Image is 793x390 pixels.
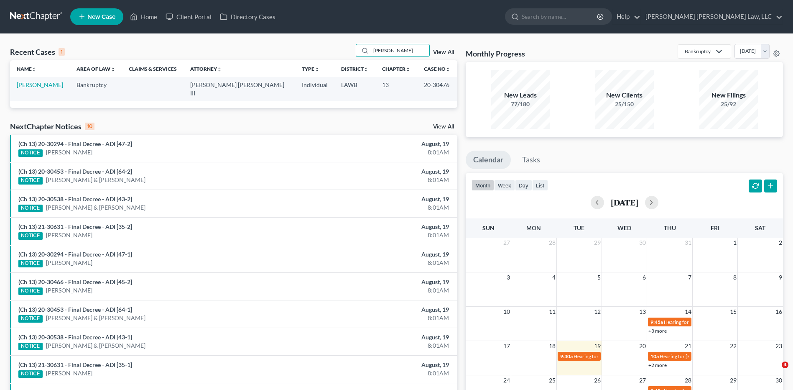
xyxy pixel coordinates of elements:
a: Chapterunfold_more [382,66,411,72]
span: 27 [638,375,647,385]
div: August, 19 [311,333,449,341]
span: 15 [729,307,737,317]
span: 11 [548,307,556,317]
a: (Ch 13) 20-30453 - Final Decree - ADI [64-1] [18,306,132,313]
input: Search by name... [371,44,429,56]
a: (Ch 13) 21-30631 - Final Decree - ADI [35-1] [18,361,132,368]
span: Sun [482,224,495,231]
a: Home [126,9,161,24]
div: 1 [59,48,65,56]
span: 5 [597,272,602,282]
span: 6 [642,272,647,282]
a: View All [433,124,454,130]
div: August, 19 [311,278,449,286]
a: Nameunfold_more [17,66,37,72]
span: 9 [778,272,783,282]
a: (Ch 13) 20-30466 - Final Decree - ADI [45-2] [18,278,132,285]
span: Sat [755,224,765,231]
span: 28 [684,375,692,385]
a: Attorneyunfold_more [190,66,222,72]
div: August, 19 [311,167,449,176]
a: [PERSON_NAME] [46,259,92,267]
td: LAWB [334,77,375,101]
span: Hearing for [US_STATE] Safety Association of Timbermen - Self I [574,353,711,359]
div: NOTICE [18,260,43,267]
button: week [494,180,515,191]
span: 30 [638,238,647,248]
input: Search by name... [522,9,598,24]
div: August, 19 [311,195,449,203]
div: NOTICE [18,343,43,350]
span: 4 [551,272,556,282]
a: [PERSON_NAME] [PERSON_NAME] Law, LLC [641,9,783,24]
div: New Filings [699,90,758,100]
th: Claims & Services [122,60,184,77]
a: (Ch 13) 20-30538 - Final Decree - ADI [43-1] [18,334,132,341]
span: 9:45a [650,319,663,325]
div: 8:01AM [311,314,449,322]
a: (Ch 13) 20-30538 - Final Decree - ADI [43-2] [18,195,132,203]
span: 19 [593,341,602,351]
span: 12 [593,307,602,317]
span: 7 [687,272,692,282]
div: 8:01AM [311,369,449,377]
a: [PERSON_NAME] & [PERSON_NAME] [46,203,145,212]
a: Area of Lawunfold_more [76,66,115,72]
td: 20-30476 [417,77,457,101]
span: Fri [711,224,719,231]
div: 10 [85,123,94,130]
div: 25/92 [699,100,758,108]
span: 28 [548,238,556,248]
div: NOTICE [18,370,43,378]
a: Districtunfold_more [341,66,369,72]
h3: Monthly Progress [466,49,525,59]
div: 8:01AM [311,341,449,350]
a: (Ch 13) 20-30453 - Final Decree - ADI [64-2] [18,168,132,175]
td: [PERSON_NAME] [PERSON_NAME] III [184,77,295,101]
a: (Ch 13) 20-30294 - Final Decree - ADI [47-2] [18,140,132,147]
a: [PERSON_NAME] [46,231,92,239]
span: 20 [638,341,647,351]
h2: [DATE] [611,198,638,207]
a: +3 more [648,328,667,334]
div: August, 19 [311,250,449,259]
span: 13 [638,307,647,317]
a: [PERSON_NAME] [17,81,63,88]
div: NOTICE [18,287,43,295]
i: unfold_more [446,67,451,72]
div: 8:01AM [311,259,449,267]
span: 27 [502,238,511,248]
a: [PERSON_NAME] [46,286,92,295]
a: Tasks [515,151,548,169]
span: 17 [502,341,511,351]
span: Thu [664,224,676,231]
a: (Ch 13) 21-30631 - Final Decree - ADI [35-2] [18,223,132,230]
span: 24 [502,375,511,385]
iframe: Intercom live chat [765,362,785,382]
a: [PERSON_NAME] & [PERSON_NAME] [46,341,145,350]
span: 22 [729,341,737,351]
span: 9:30a [560,353,573,359]
a: [PERSON_NAME] & [PERSON_NAME] [46,176,145,184]
button: month [472,180,494,191]
span: 23 [775,341,783,351]
span: 21 [684,341,692,351]
span: 29 [729,375,737,385]
span: Hearing for [PERSON_NAME] [664,319,729,325]
span: Tue [574,224,584,231]
span: 1 [732,238,737,248]
button: list [532,180,548,191]
div: 8:01AM [311,231,449,239]
span: 10 [502,307,511,317]
span: 2 [778,238,783,248]
div: New Clients [595,90,654,100]
i: unfold_more [364,67,369,72]
a: Calendar [466,151,511,169]
td: Individual [295,77,334,101]
div: 8:01AM [311,148,449,157]
div: NOTICE [18,232,43,240]
div: NextChapter Notices [10,121,94,131]
i: unfold_more [110,67,115,72]
span: Mon [526,224,541,231]
span: 31 [684,238,692,248]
